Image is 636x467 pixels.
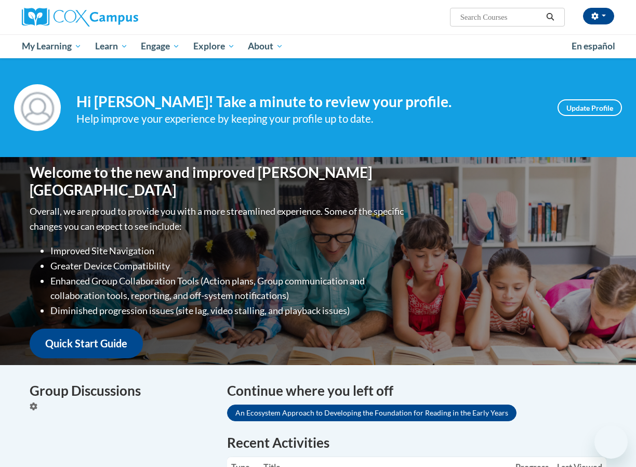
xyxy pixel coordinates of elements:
a: Engage [134,34,187,58]
a: Cox Campus [22,8,209,27]
a: Update Profile [558,99,622,116]
h1: Welcome to the new and improved [PERSON_NAME][GEOGRAPHIC_DATA] [30,164,406,199]
div: Help improve your experience by keeping your profile up to date. [76,110,542,127]
span: Learn [95,40,128,53]
p: Overall, we are proud to provide you with a more streamlined experience. Some of the specific cha... [30,204,406,234]
img: Cox Campus [22,8,138,27]
img: Profile Image [14,84,61,131]
li: Greater Device Compatibility [50,258,406,274]
input: Search Courses [459,11,542,23]
span: Engage [141,40,180,53]
a: My Learning [15,34,88,58]
li: Improved Site Navigation [50,243,406,258]
span: En español [572,41,615,51]
span: My Learning [22,40,82,53]
a: Quick Start Guide [30,329,143,358]
li: Enhanced Group Collaboration Tools (Action plans, Group communication and collaboration tools, re... [50,274,406,304]
a: Explore [187,34,242,58]
li: Diminished progression issues (site lag, video stalling, and playback issues) [50,303,406,318]
button: Search [542,11,558,23]
span: About [248,40,283,53]
h4: Group Discussions [30,381,211,401]
h4: Continue where you left off [227,381,606,401]
button: Account Settings [583,8,614,24]
a: An Ecosystem Approach to Developing the Foundation for Reading in the Early Years [227,405,516,421]
a: Learn [88,34,135,58]
a: About [242,34,290,58]
a: En español [565,35,622,57]
h4: Hi [PERSON_NAME]! Take a minute to review your profile. [76,93,542,111]
span: Explore [193,40,235,53]
iframe: Button to launch messaging window [594,425,628,459]
h1: Recent Activities [227,433,606,452]
div: Main menu [14,34,622,58]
